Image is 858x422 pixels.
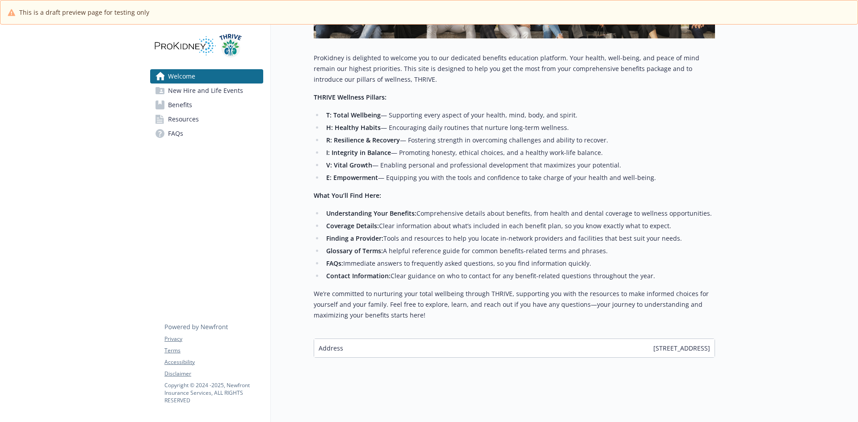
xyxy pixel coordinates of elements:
[326,247,383,255] strong: Glossary of Terms:
[164,370,263,378] a: Disclaimer
[324,271,715,281] li: Clear guidance on who to contact for any benefit-related questions throughout the year.
[324,246,715,256] li: A helpful reference guide for common benefits-related terms and phrases.
[326,234,383,242] strong: Finding a Provider:
[164,335,263,343] a: Privacy
[326,209,416,217] strong: Understanding Your Benefits:
[326,173,378,182] strong: E: Empowerment
[150,126,263,141] a: FAQs
[164,347,263,355] a: Terms
[324,122,715,133] li: — Encouraging daily routines that nurture long-term wellness.
[314,93,387,101] strong: THRIVE Wellness Pillars:
[324,233,715,244] li: Tools and resources to help you locate in-network providers and facilities that best suit your ne...
[326,221,379,230] strong: Coverage Details:
[324,172,715,183] li: — Equipping you with the tools and confidence to take charge of your health and well-being.
[314,53,715,85] p: ProKidney is delighted to welcome you to our dedicated benefits education platform. Your health, ...
[314,191,381,200] strong: What You’ll Find Here:
[19,8,149,17] span: This is a draft preview page for testing only
[150,112,263,126] a: Resources
[168,126,183,141] span: FAQs
[324,160,715,171] li: — Enabling personal and professional development that maximizes your potential.
[164,358,263,366] a: Accessibility
[326,111,381,119] strong: T: Total Wellbeing
[314,288,715,321] p: We’re committed to nurturing your total wellbeing through THRIVE, supporting you with the resourc...
[168,98,192,112] span: Benefits
[168,84,243,98] span: New Hire and Life Events
[324,208,715,219] li: Comprehensive details about benefits, from health and dental coverage to wellness opportunities.
[326,259,343,267] strong: FAQs:
[324,135,715,146] li: — Fostering strength in overcoming challenges and ability to recover.
[324,147,715,158] li: — Promoting honesty, ethical choices, and a healthy work-life balance.
[326,123,381,132] strong: H: Healthy Habits
[653,343,710,353] span: [STREET_ADDRESS]
[168,69,195,84] span: Welcome
[324,221,715,231] li: Clear information about what’s included in each benefit plan, so you know exactly what to expect.
[326,161,372,169] strong: V: Vital Growth
[326,136,400,144] strong: R: Resilience & Recovery
[319,343,343,353] span: Address
[164,381,263,404] p: Copyright © 2024 - 2025 , Newfront Insurance Services, ALL RIGHTS RESERVED
[326,272,391,280] strong: Contact Information:
[326,148,391,157] strong: I: Integrity in Balance
[150,98,263,112] a: Benefits
[324,258,715,269] li: Immediate answers to frequently asked questions, so you find information quickly.
[150,69,263,84] a: Welcome
[324,110,715,121] li: — Supporting every aspect of your health, mind, body, and spirit.
[150,84,263,98] a: New Hire and Life Events
[168,112,199,126] span: Resources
